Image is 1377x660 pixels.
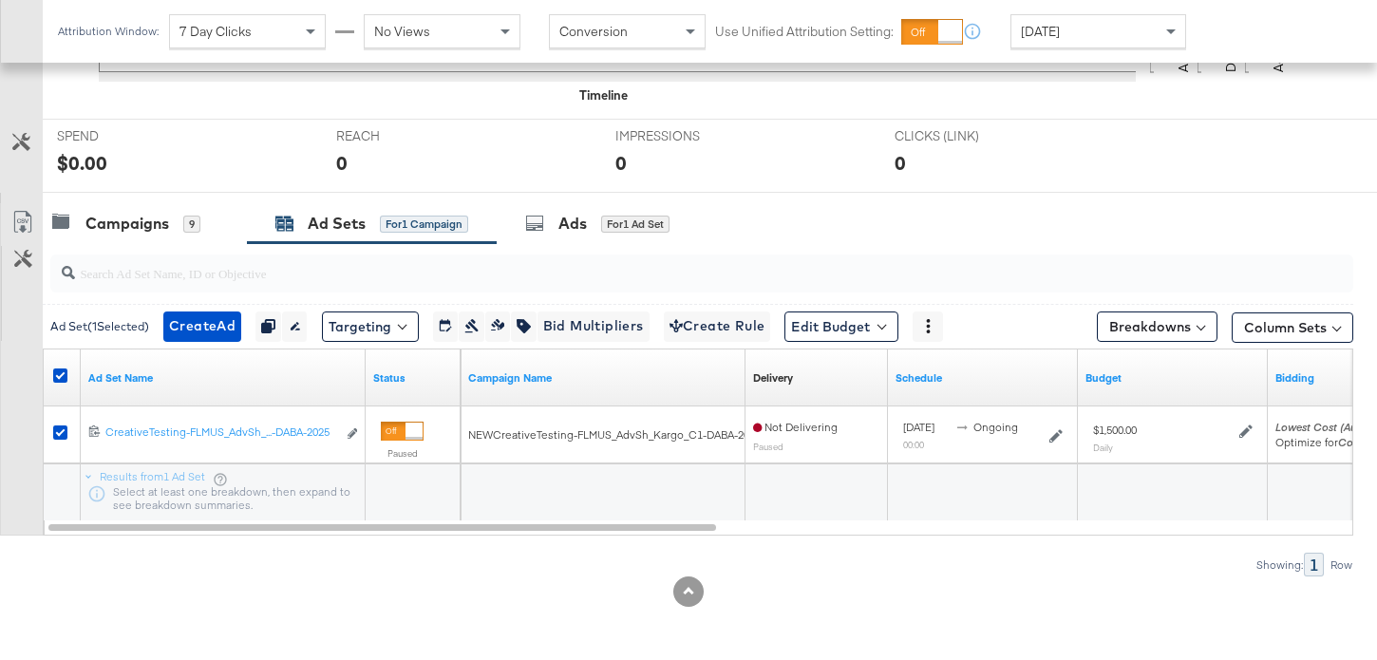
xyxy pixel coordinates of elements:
[903,439,924,450] sub: 00:00
[468,370,738,386] a: Your campaign name.
[903,420,934,434] span: [DATE]
[179,23,252,40] span: 7 Day Clicks
[670,314,765,338] span: Create Rule
[1093,442,1113,453] sub: Daily
[57,25,160,38] div: Attribution Window:
[1304,553,1324,576] div: 1
[308,213,366,235] div: Ad Sets
[85,213,169,235] div: Campaigns
[169,314,236,338] span: Create Ad
[336,149,348,177] div: 0
[1097,311,1217,342] button: Breakdowns
[715,23,894,41] label: Use Unified Attribution Setting:
[559,23,628,40] span: Conversion
[57,127,199,145] span: SPEND
[50,318,149,335] div: Ad Set ( 1 Selected)
[615,149,627,177] div: 0
[105,424,336,444] a: CreativeTesting-FLMUS_AdvSh_...-DABA-2025
[896,370,1070,386] a: Shows when your Ad Set is scheduled to deliver.
[895,149,906,177] div: 0
[468,427,761,442] span: NEWCreativeTesting-FLMUS_AdvSh_Kargo_C1-DABA-2025
[543,314,644,338] span: Bid Multipliers
[1330,558,1353,572] div: Row
[1085,370,1260,386] a: Shows the current budget of Ad Set.
[163,311,241,342] button: CreateAd
[537,311,650,342] button: Bid Multipliers
[183,216,200,233] div: 9
[895,127,1037,145] span: CLICKS (LINK)
[973,420,1018,434] span: ongoing
[75,247,1237,284] input: Search Ad Set Name, ID or Objective
[336,127,479,145] span: REACH
[374,23,430,40] span: No Views
[1021,23,1060,40] span: [DATE]
[1093,423,1137,438] div: $1,500.00
[753,420,838,434] span: Not Delivering
[615,127,758,145] span: IMPRESSIONS
[601,216,670,233] div: for 1 Ad Set
[1255,558,1304,572] div: Showing:
[380,216,468,233] div: for 1 Campaign
[753,370,793,386] div: Delivery
[558,213,587,235] div: Ads
[753,370,793,386] a: Reflects the ability of your Ad Set to achieve delivery based on ad states, schedule and budget.
[57,149,107,177] div: $0.00
[784,311,898,342] button: Edit Budget
[322,311,419,342] button: Targeting
[105,424,336,440] div: CreativeTesting-FLMUS_AdvSh_...-DABA-2025
[664,311,771,342] button: Create Rule
[373,370,453,386] a: Shows the current state of your Ad Set.
[88,370,358,386] a: Your Ad Set name.
[381,447,424,460] label: Paused
[1232,312,1353,343] button: Column Sets
[753,441,783,452] sub: Paused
